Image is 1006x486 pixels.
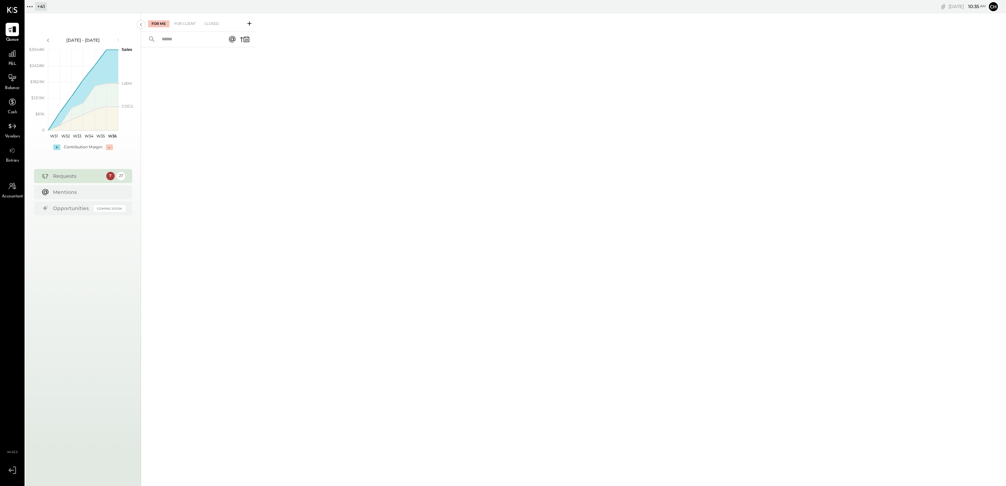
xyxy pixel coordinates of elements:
text: W32 [61,134,70,139]
a: P&L [0,47,24,67]
div: - [106,144,113,150]
text: $121.9K [31,95,45,100]
div: For Me [148,20,169,27]
div: Coming Soon [94,205,125,212]
div: 27 [117,172,125,180]
text: Labor [122,81,132,86]
div: [DATE] - [DATE] [53,37,113,43]
a: Queue [0,23,24,43]
div: 7 [106,172,115,180]
button: Ch [988,1,999,12]
div: Requests [53,173,103,180]
a: Vendors [0,120,24,140]
span: P&L [8,61,16,67]
a: Balance [0,71,24,92]
text: $182.9K [30,79,45,84]
text: W34 [85,134,94,139]
text: W35 [96,134,105,139]
div: copy link [940,3,947,10]
div: + [53,144,60,150]
span: Entries [6,158,19,164]
div: Opportunities [53,205,90,212]
div: Closed [201,20,222,27]
text: W33 [73,134,81,139]
text: $304.8K [29,47,45,52]
div: [DATE] [948,3,986,10]
text: 0 [42,128,45,133]
span: Cash [8,109,17,116]
div: For Client [171,20,199,27]
span: Vendors [5,134,20,140]
text: $61K [35,112,45,116]
div: Contribution Margin [64,144,102,150]
a: Cash [0,95,24,116]
text: $243.8K [29,63,45,68]
text: W36 [108,134,116,139]
text: Sales [122,47,132,52]
div: + 41 [35,2,47,11]
span: Accountant [2,194,23,200]
span: Queue [6,37,19,43]
a: Accountant [0,180,24,200]
div: Mentions [53,189,122,196]
text: COGS [122,104,133,109]
text: W31 [50,134,58,139]
a: Entries [0,144,24,164]
span: Balance [5,85,20,92]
